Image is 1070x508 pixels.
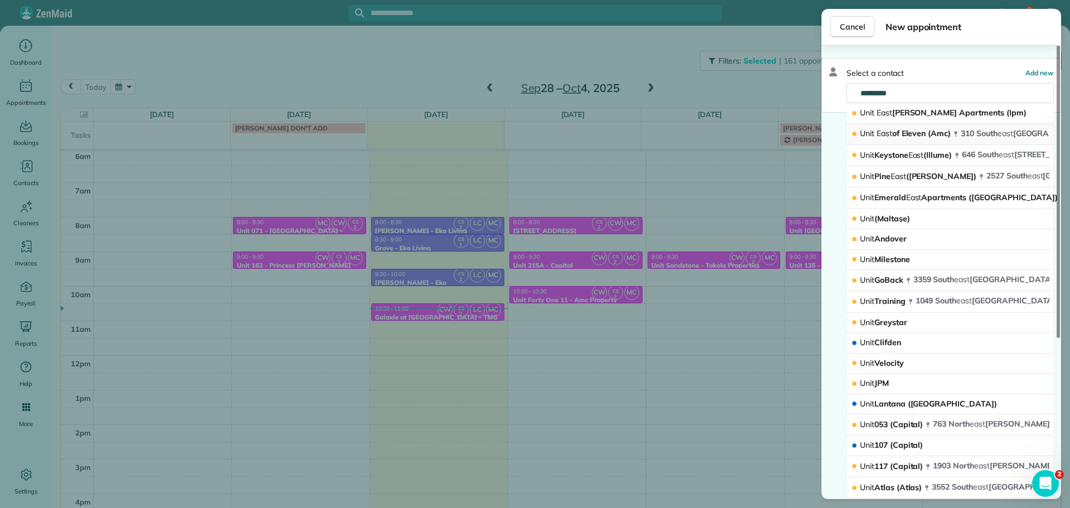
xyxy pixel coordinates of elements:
span: Unit [860,296,874,306]
span: Keystone (Illume) [860,150,952,160]
span: JPM [860,378,889,388]
button: Unit(Maltase) [847,209,1054,230]
span: 107 (Capital) [860,440,923,450]
button: UnitJPM [847,374,1054,394]
button: UnitClifden [847,333,1054,354]
button: UnitGreystar [847,313,1054,333]
span: Velocity [860,358,904,368]
span: east [973,482,989,492]
span: Greystar [860,317,907,327]
span: east [970,419,985,429]
span: of Eleven (Amc) [860,128,951,138]
button: UnitPineEast([PERSON_NAME])2527 Southeast[GEOGRAPHIC_DATA] [847,166,1054,187]
span: East [877,108,892,118]
span: east [954,274,970,284]
button: UnitAtlas (Atlas)3552 Southeast[GEOGRAPHIC_DATA] [847,477,1054,499]
button: UnitLantana ([GEOGRAPHIC_DATA]) [847,394,1054,415]
span: Emerald Apartments ([GEOGRAPHIC_DATA]) [860,192,1058,202]
button: UnitVelocity [847,354,1054,374]
span: east [999,149,1014,159]
span: 3359 South [GEOGRAPHIC_DATA] [913,274,1054,284]
span: 053 (Capital) [860,419,923,429]
span: 1049 South [GEOGRAPHIC_DATA] [916,296,1056,306]
span: Unit [860,399,874,409]
button: UnitGoBack3359 Southeast[GEOGRAPHIC_DATA] [847,270,1054,291]
button: UnitKeystoneEast(Illume)646 Southeast[STREET_ADDRESS] [847,145,1054,166]
span: Unit [860,254,874,264]
span: Select a contact [847,67,904,79]
button: Unit Eastof Eleven (Amc)310 Southeast[GEOGRAPHIC_DATA] [847,124,1054,145]
span: Training [860,296,906,306]
span: Unit [860,337,874,347]
button: Unit107 (Capital) [847,436,1054,456]
span: Unit [860,234,874,244]
span: Atlas (Atlas) [860,482,922,492]
span: Lantana ([GEOGRAPHIC_DATA]) [860,399,997,409]
button: UnitAndover [847,229,1054,250]
span: [PERSON_NAME] Apartments (Ipm) [860,108,1027,118]
button: Add new [1025,67,1054,79]
span: Unit [860,482,874,492]
span: Add new [1025,69,1054,77]
span: east [998,128,1013,138]
span: east [1028,171,1043,181]
span: Unit [860,192,874,202]
span: Unit [860,108,874,118]
span: Clifden [860,337,901,347]
span: Unit [860,358,874,368]
button: Unit053 (Capital)763 Northeast[PERSON_NAME][GEOGRAPHIC_DATA] [847,414,1054,436]
span: Unit [860,461,874,471]
span: Unit [860,419,874,429]
button: UnitMilestone [847,250,1054,270]
span: east [956,296,972,306]
span: GoBack [860,275,903,285]
span: Unit [860,317,874,327]
span: Unit [860,275,874,285]
span: East [908,150,924,160]
button: Unit East[PERSON_NAME] Apartments (Ipm) [847,103,1054,124]
button: UnitTraining1049 Southeast[GEOGRAPHIC_DATA] [847,291,1054,312]
span: Unit [860,440,874,450]
span: Cancel [840,21,865,32]
iframe: Intercom live chat [1032,470,1059,497]
span: Unit [860,150,874,160]
span: Unit [860,378,874,388]
span: 2 [1055,470,1064,479]
button: Unit117 (Capital)1903 Northeast[PERSON_NAME][GEOGRAPHIC_DATA] [847,456,1054,477]
button: Cancel [830,16,874,37]
span: East [906,192,922,202]
span: Unit [860,128,874,138]
span: Pine ([PERSON_NAME]) [860,171,976,181]
span: east [974,461,990,471]
span: Andover [860,234,907,244]
span: New appointment [886,20,1052,33]
span: East [891,171,906,181]
span: Milestone [860,254,910,264]
span: East [877,128,892,138]
span: Unit [860,171,874,181]
span: (Maltase) [860,214,910,224]
span: Unit [860,214,874,224]
button: UnitEmeraldEastApartments ([GEOGRAPHIC_DATA]) [847,187,1054,209]
span: 117 (Capital) [860,461,923,471]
